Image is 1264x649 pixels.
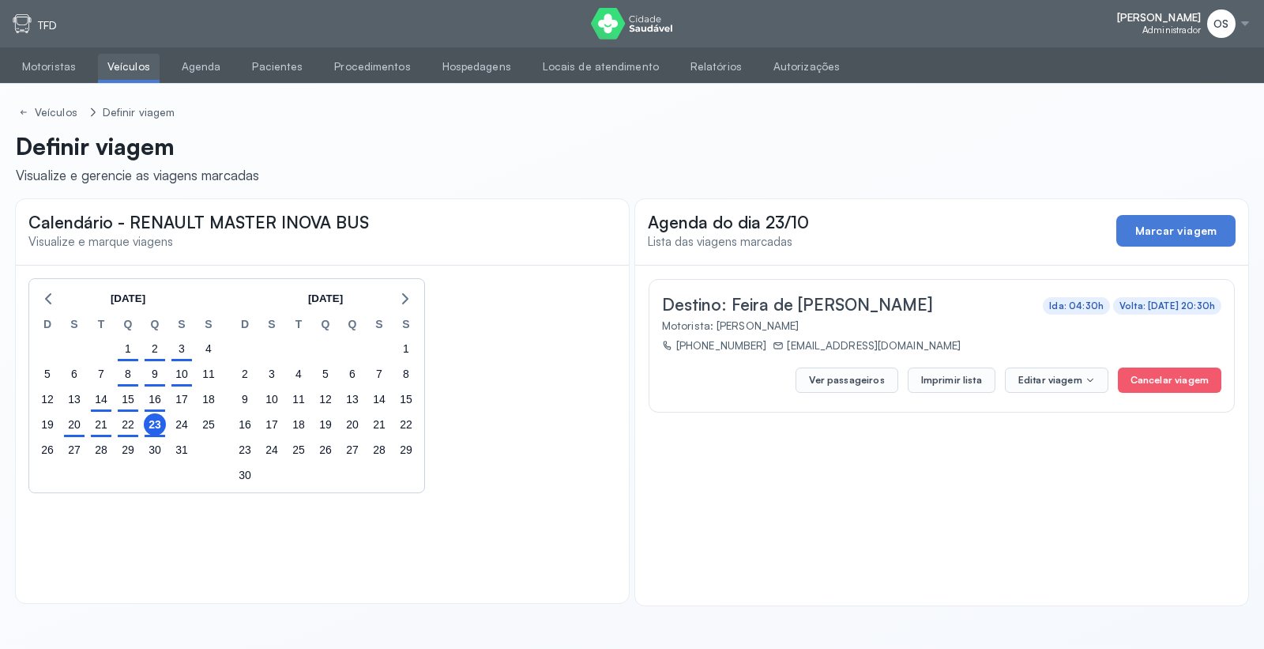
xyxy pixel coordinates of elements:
div: terça-feira, 7 de out. de 2025 [90,363,112,385]
img: tfd.svg [13,14,32,33]
div: Volta: [DATE] 20:30h [1119,300,1215,311]
div: quinta-feira, 30 de out. de 2025 [144,439,166,461]
div: S [258,315,285,336]
div: sexta-feira, 21 de nov. de 2025 [368,413,390,436]
button: Ver passageiros [796,368,897,393]
button: [DATE] [104,287,152,311]
button: Editar viagem [1005,368,1108,393]
span: Destino: Feira de [PERSON_NAME] [662,294,933,315]
div: segunda-feira, 13 de out. de 2025 [63,388,85,410]
div: segunda-feira, 20 de out. de 2025 [63,413,85,436]
a: Locais de atendimento [533,54,668,80]
div: quarta-feira, 15 de out. de 2025 [117,388,139,410]
div: D [231,315,258,336]
img: logo do Cidade Saudável [591,8,672,40]
button: Cancelar viagem [1118,368,1221,393]
div: domingo, 16 de nov. de 2025 [234,413,256,436]
div: sábado, 18 de out. de 2025 [197,388,220,410]
div: sábado, 1 de nov. de 2025 [395,338,417,360]
div: quinta-feira, 16 de out. de 2025 [144,388,166,410]
span: Lista das viagens marcadas [648,234,792,249]
div: terça-feira, 25 de nov. de 2025 [288,439,310,461]
div: sexta-feira, 24 de out. de 2025 [171,413,193,436]
div: quinta-feira, 2 de out. de 2025 [144,338,166,360]
div: quinta-feira, 23 de out. de 2025 [144,413,166,436]
button: Marcar viagem [1116,215,1236,247]
div: quinta-feira, 9 de out. de 2025 [144,363,166,385]
span: [DATE] [308,287,343,311]
div: S [366,315,393,336]
a: Procedimentos [325,54,419,80]
div: Q [339,315,366,336]
div: sexta-feira, 3 de out. de 2025 [171,338,193,360]
div: domingo, 23 de nov. de 2025 [234,439,256,461]
div: terça-feira, 11 de nov. de 2025 [288,388,310,410]
a: Agenda [172,54,231,80]
div: quinta-feira, 20 de nov. de 2025 [341,413,363,436]
a: Hospedagens [433,54,521,80]
div: domingo, 12 de out. de 2025 [36,388,58,410]
a: Veículos [16,103,84,123]
div: domingo, 30 de nov. de 2025 [234,464,256,486]
div: D [34,315,61,336]
span: [PERSON_NAME] [1117,11,1201,25]
div: sexta-feira, 10 de out. de 2025 [171,363,193,385]
div: quinta-feira, 6 de nov. de 2025 [341,363,363,385]
div: quinta-feira, 13 de nov. de 2025 [341,388,363,410]
div: quarta-feira, 29 de out. de 2025 [117,439,139,461]
a: Veículos [98,54,160,80]
div: sexta-feira, 7 de nov. de 2025 [368,363,390,385]
button: Imprimir lista [908,368,995,393]
div: Visualize e gerencie as viagens marcadas [16,167,259,183]
div: terça-feira, 14 de out. de 2025 [90,388,112,410]
div: quarta-feira, 19 de nov. de 2025 [314,413,337,436]
div: sábado, 15 de nov. de 2025 [395,388,417,410]
div: S [195,315,222,336]
p: Definir viagem [16,132,259,160]
div: sexta-feira, 28 de nov. de 2025 [368,439,390,461]
div: terça-feira, 18 de nov. de 2025 [288,413,310,436]
div: sábado, 29 de nov. de 2025 [395,439,417,461]
div: Motorista: [PERSON_NAME] [662,319,1215,332]
a: Motoristas [13,54,85,80]
a: Definir viagem [100,103,178,123]
span: Visualize e marque viagens [28,234,173,249]
div: terça-feira, 4 de nov. de 2025 [288,363,310,385]
p: TFD [38,19,57,32]
div: domingo, 19 de out. de 2025 [36,413,58,436]
div: Q [141,315,168,336]
div: terça-feira, 28 de out. de 2025 [90,439,112,461]
div: [PHONE_NUMBER] [662,338,766,352]
div: Q [312,315,339,336]
div: segunda-feira, 3 de nov. de 2025 [261,363,283,385]
div: segunda-feira, 17 de nov. de 2025 [261,413,283,436]
div: sexta-feira, 31 de out. de 2025 [171,439,193,461]
div: segunda-feira, 27 de out. de 2025 [63,439,85,461]
span: [DATE] [111,287,145,311]
div: quarta-feira, 8 de out. de 2025 [117,363,139,385]
span: Administrador [1142,25,1201,36]
div: quarta-feira, 1 de out. de 2025 [117,338,139,360]
div: T [88,315,115,336]
div: sexta-feira, 14 de nov. de 2025 [368,388,390,410]
div: Ida: 04:30h [1049,300,1104,311]
div: quinta-feira, 27 de nov. de 2025 [341,439,363,461]
div: segunda-feira, 6 de out. de 2025 [63,363,85,385]
div: quarta-feira, 12 de nov. de 2025 [314,388,337,410]
span: Calendário - RENAULT MASTER INOVA BUS [28,212,369,232]
div: quarta-feira, 22 de out. de 2025 [117,413,139,436]
a: Autorizações [764,54,849,80]
div: terça-feira, 21 de out. de 2025 [90,413,112,436]
a: Pacientes [243,54,312,80]
div: T [285,315,312,336]
div: Definir viagem [103,106,175,119]
div: domingo, 26 de out. de 2025 [36,439,58,461]
div: segunda-feira, 24 de nov. de 2025 [261,439,283,461]
div: quarta-feira, 5 de nov. de 2025 [314,363,337,385]
span: OS [1213,17,1228,31]
div: sábado, 8 de nov. de 2025 [395,363,417,385]
span: Agenda do dia 23/10 [648,212,809,232]
div: sábado, 4 de out. de 2025 [197,338,220,360]
div: sábado, 11 de out. de 2025 [197,363,220,385]
div: domingo, 5 de out. de 2025 [36,363,58,385]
